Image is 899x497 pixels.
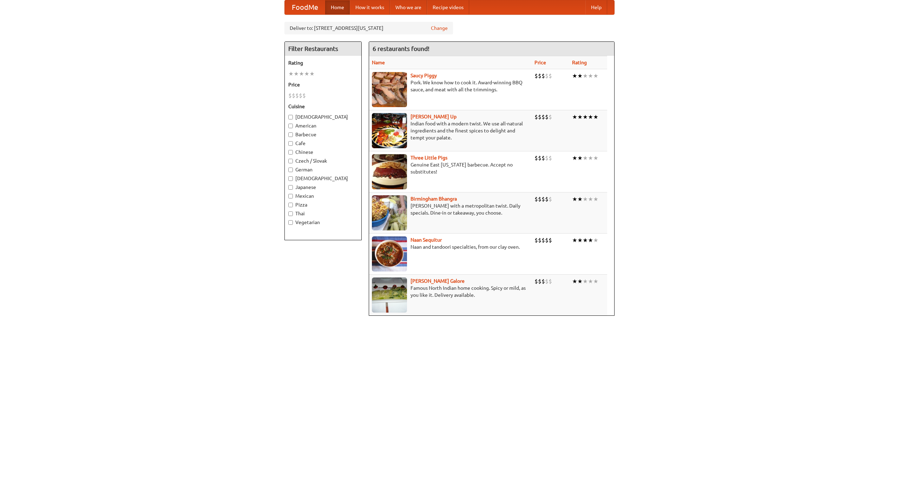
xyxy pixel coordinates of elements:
[572,113,577,121] li: ★
[588,113,593,121] li: ★
[588,195,593,203] li: ★
[372,202,529,216] p: [PERSON_NAME] with a metropolitan twist. Daily specials. Dine-in or takeaway, you choose.
[288,185,293,190] input: Japanese
[299,92,302,99] li: $
[288,140,358,147] label: Cafe
[572,154,577,162] li: ★
[372,154,407,189] img: littlepigs.jpg
[538,277,542,285] li: $
[572,236,577,244] li: ★
[538,72,542,80] li: $
[288,159,293,163] input: Czech / Slovak
[534,113,538,121] li: $
[549,195,552,203] li: $
[325,0,350,14] a: Home
[545,236,549,244] li: $
[411,73,437,78] a: Saucy Piggy
[411,196,457,202] a: Birmingham Bhangra
[288,211,293,216] input: Thai
[549,113,552,121] li: $
[534,60,546,65] a: Price
[288,176,293,181] input: [DEMOGRAPHIC_DATA]
[545,195,549,203] li: $
[577,113,583,121] li: ★
[593,195,598,203] li: ★
[288,220,293,225] input: Vegetarian
[288,92,292,99] li: $
[538,113,542,121] li: $
[288,124,293,128] input: American
[534,72,538,80] li: $
[545,72,549,80] li: $
[427,0,469,14] a: Recipe videos
[372,72,407,107] img: saucy.jpg
[372,120,529,141] p: Indian food with a modern twist. We use all-natural ingredients and the finest spices to delight ...
[288,70,294,78] li: ★
[372,60,385,65] a: Name
[534,154,538,162] li: $
[288,59,358,66] h5: Rating
[288,201,358,208] label: Pizza
[288,184,358,191] label: Japanese
[288,150,293,155] input: Chinese
[588,72,593,80] li: ★
[538,236,542,244] li: $
[534,195,538,203] li: $
[309,70,315,78] li: ★
[577,195,583,203] li: ★
[542,113,545,121] li: $
[577,154,583,162] li: ★
[288,141,293,146] input: Cafe
[288,168,293,172] input: German
[299,70,304,78] li: ★
[285,0,325,14] a: FoodMe
[593,277,598,285] li: ★
[411,155,447,161] a: Three Little Pigs
[542,72,545,80] li: $
[577,236,583,244] li: ★
[431,25,448,32] a: Change
[288,103,358,110] h5: Cuisine
[583,72,588,80] li: ★
[390,0,427,14] a: Who we are
[545,154,549,162] li: $
[372,79,529,93] p: Pork. We know how to cook it. Award-winning BBQ sauce, and meat with all the trimmings.
[534,236,538,244] li: $
[350,0,390,14] a: How it works
[549,72,552,80] li: $
[372,277,407,313] img: currygalore.jpg
[549,154,552,162] li: $
[542,154,545,162] li: $
[288,210,358,217] label: Thai
[583,277,588,285] li: ★
[549,277,552,285] li: $
[593,236,598,244] li: ★
[572,72,577,80] li: ★
[572,277,577,285] li: ★
[288,166,358,173] label: German
[304,70,309,78] li: ★
[583,154,588,162] li: ★
[288,192,358,200] label: Mexican
[542,195,545,203] li: $
[373,45,429,52] ng-pluralize: 6 restaurants found!
[411,278,465,284] a: [PERSON_NAME] Galore
[288,81,358,88] h5: Price
[542,277,545,285] li: $
[288,203,293,207] input: Pizza
[411,114,457,119] b: [PERSON_NAME] Up
[545,277,549,285] li: $
[288,157,358,164] label: Czech / Slovak
[542,236,545,244] li: $
[585,0,607,14] a: Help
[288,175,358,182] label: [DEMOGRAPHIC_DATA]
[372,195,407,230] img: bhangra.jpg
[372,243,529,250] p: Naan and tandoori specialties, from our clay oven.
[549,236,552,244] li: $
[411,237,442,243] a: Naan Sequitur
[583,113,588,121] li: ★
[583,236,588,244] li: ★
